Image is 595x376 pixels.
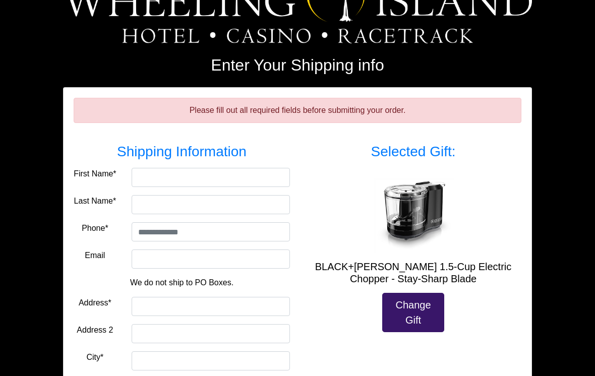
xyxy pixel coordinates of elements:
[77,324,113,336] label: Address 2
[305,143,521,160] h3: Selected Gift:
[74,98,521,123] div: Please fill out all required fields before submitting your order.
[305,261,521,285] h5: BLACK+[PERSON_NAME] 1.5-Cup Electric Chopper - Stay-Sharp Blade
[373,172,454,253] img: BLACK+DECKER 1.5-Cup Electric Chopper - Stay-Sharp Blade
[382,293,444,332] a: Change Gift
[81,277,282,289] p: We do not ship to PO Boxes.
[74,168,116,180] label: First Name*
[63,55,532,75] h2: Enter Your Shipping info
[82,222,108,234] label: Phone*
[74,195,116,207] label: Last Name*
[86,351,103,363] label: City*
[79,297,111,309] label: Address*
[85,249,105,262] label: Email
[74,143,290,160] h3: Shipping Information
